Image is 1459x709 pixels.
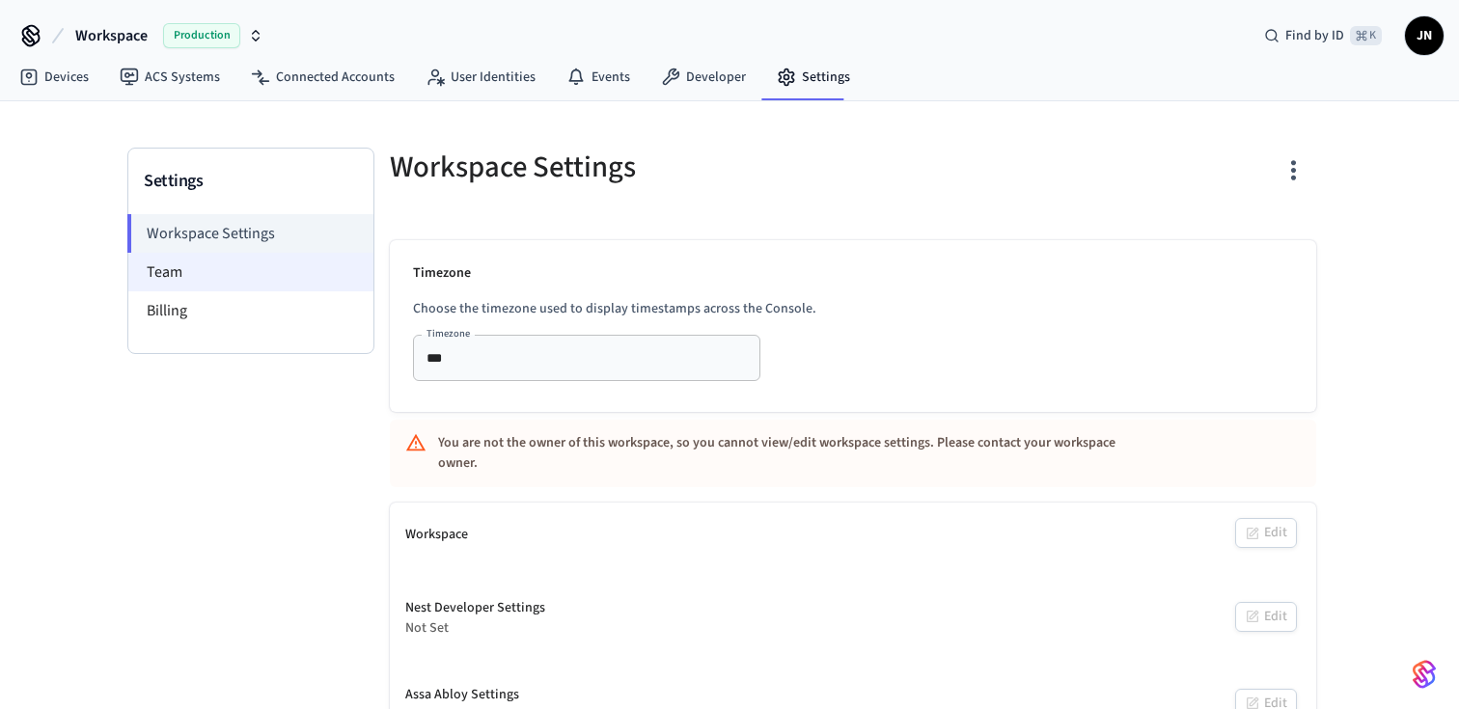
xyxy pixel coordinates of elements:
a: Events [551,60,646,95]
li: Billing [128,291,373,330]
div: You are not the owner of this workspace, so you cannot view/edit workspace settings. Please conta... [438,425,1154,481]
div: Workspace [405,525,468,545]
a: Developer [646,60,761,95]
button: JN [1405,16,1444,55]
div: Find by ID⌘ K [1249,18,1397,53]
span: JN [1407,18,1442,53]
div: Nest Developer Settings [405,598,545,618]
p: Timezone [413,263,1293,284]
a: Devices [4,60,104,95]
img: SeamLogoGradient.69752ec5.svg [1413,659,1436,690]
a: User Identities [410,60,551,95]
span: Find by ID [1285,26,1344,45]
li: Workspace Settings [127,214,373,253]
a: ACS Systems [104,60,235,95]
a: Connected Accounts [235,60,410,95]
a: Settings [761,60,866,95]
span: ⌘ K [1350,26,1382,45]
div: Assa Abloy Settings [405,685,519,705]
h5: Workspace Settings [390,148,841,187]
span: Workspace [75,24,148,47]
h3: Settings [144,168,358,195]
p: Choose the timezone used to display timestamps across the Console. [413,299,1293,319]
span: Production [163,23,240,48]
div: Not Set [405,618,545,639]
label: Timezone [427,326,470,341]
li: Team [128,253,373,291]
